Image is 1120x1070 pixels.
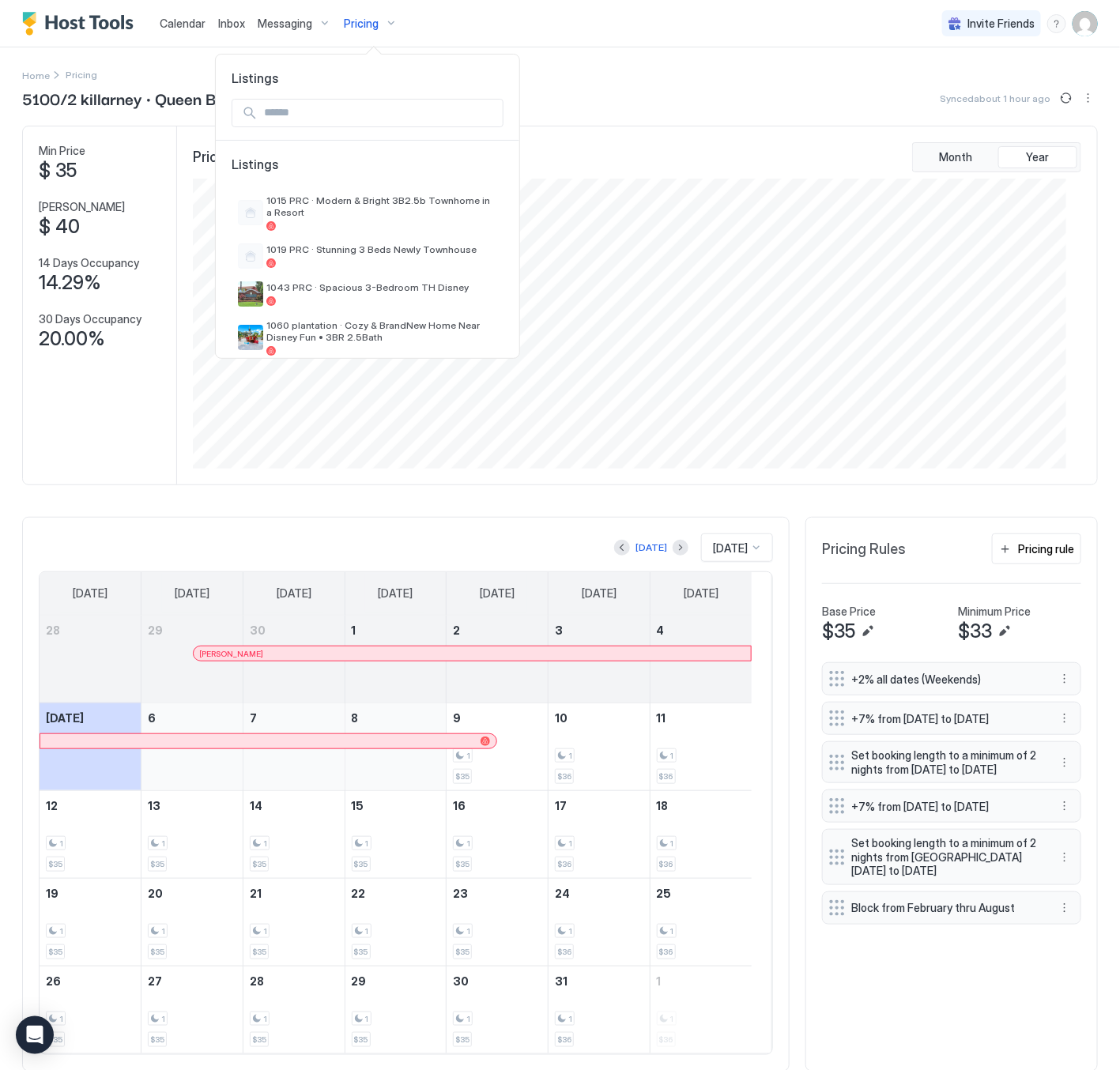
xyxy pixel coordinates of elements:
[238,281,263,307] div: listing image
[258,100,503,126] input: Input Field
[266,243,497,255] span: 1019 PRC · Stunning 3 Beds Newly Townhouse
[238,325,263,350] div: listing image
[16,1016,54,1054] div: Open Intercom Messenger
[216,70,519,86] span: Listings
[232,156,503,188] span: Listings
[266,194,497,218] span: 1015 PRC · Modern & Bright 3B2.5b Townhome in a Resort
[266,319,497,343] span: 1060 plantation · Cozy & BrandNew Home Near Disney Fun • 3BR 2.5Bath
[266,281,497,293] span: 1043 PRC · Spacious 3-Bedroom TH Disney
